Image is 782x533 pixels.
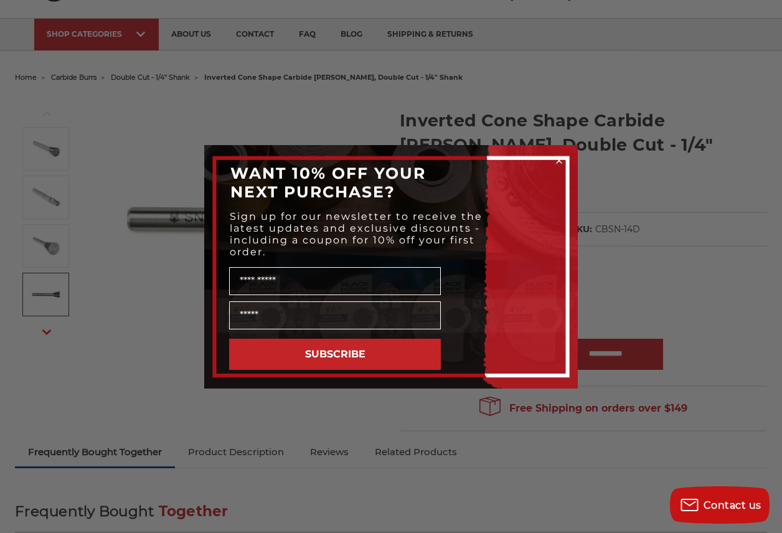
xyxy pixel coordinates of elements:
span: Sign up for our newsletter to receive the latest updates and exclusive discounts - including a co... [230,210,483,258]
button: Contact us [670,486,770,524]
button: SUBSCRIBE [229,339,441,370]
span: WANT 10% OFF YOUR NEXT PURCHASE? [230,164,426,201]
span: Contact us [704,499,761,511]
input: Email [229,301,441,329]
button: Close dialog [553,154,565,167]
